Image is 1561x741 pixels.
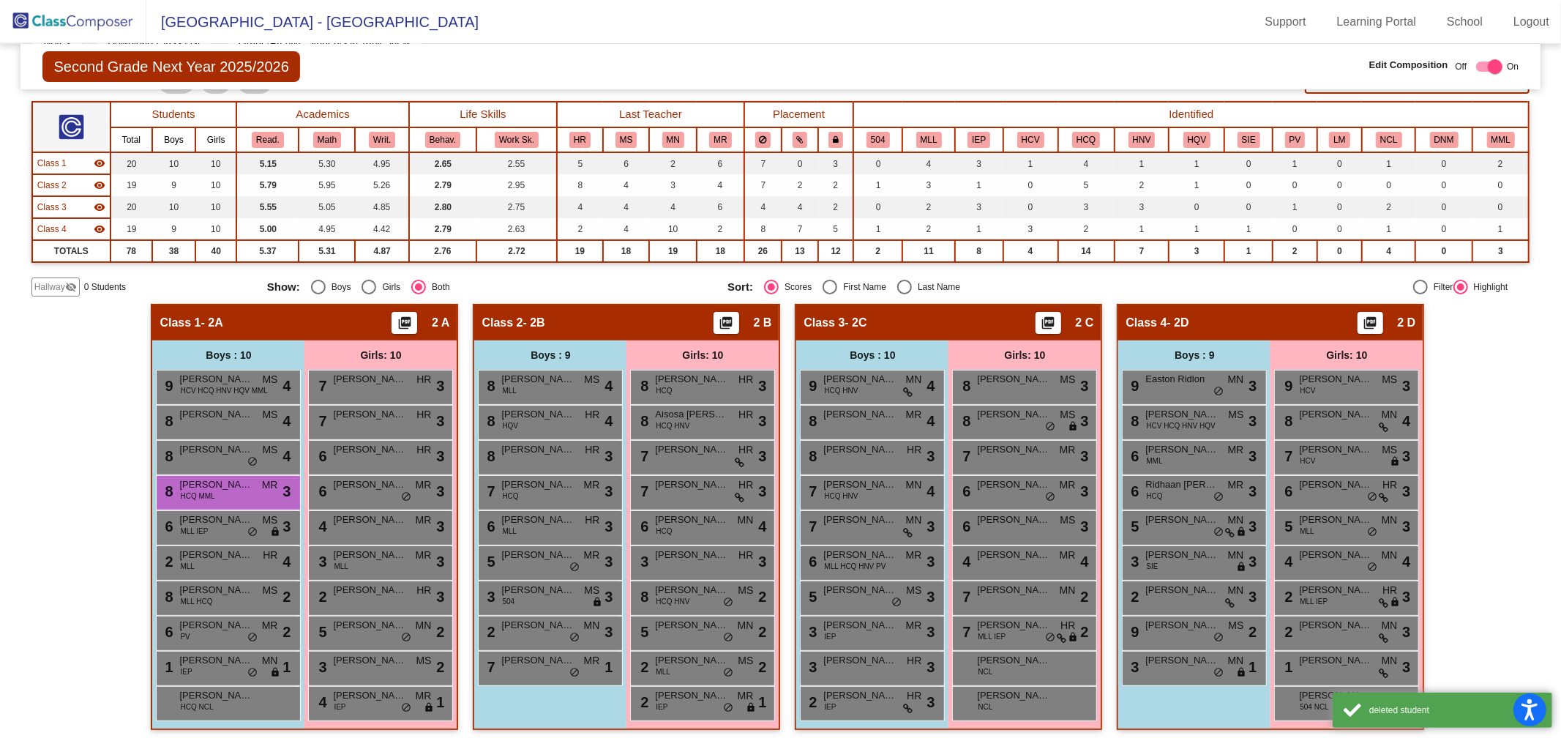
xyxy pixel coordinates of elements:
td: 10 [152,196,195,218]
span: 9 [805,378,817,394]
td: 5 [1058,174,1115,196]
td: 2 B - 2B [32,174,111,196]
td: 5.00 [236,218,299,240]
td: 5.37 [236,240,299,262]
td: 0 [1415,196,1472,218]
td: 1 [1224,240,1273,262]
td: 1 [853,174,902,196]
th: Minnie Singh [603,127,650,152]
td: 2 [1273,240,1317,262]
td: 2.75 [476,196,557,218]
th: Life Skills [409,102,557,127]
div: Boys [326,280,351,294]
a: Learning Portal [1325,10,1429,34]
span: MS [262,372,277,387]
td: 14 [1058,240,1115,262]
mat-icon: visibility_off [65,281,77,293]
td: 2 [1472,152,1529,174]
td: 5.31 [299,240,355,262]
span: 3 [1080,375,1088,397]
td: 0 [853,152,902,174]
td: 1 [1115,218,1169,240]
td: 2 A - 2A [32,152,111,174]
td: 0 [1317,240,1363,262]
span: - 2B [523,316,545,330]
span: Show: [267,280,300,294]
button: HR [569,132,591,148]
span: Sort: [727,280,753,294]
mat-radio-group: Select an option [727,280,1177,294]
td: 2 [1115,174,1169,196]
th: Placement [744,102,854,127]
div: Girls: 10 [304,340,457,370]
span: [PERSON_NAME] [501,372,574,387]
span: Hallway [34,280,65,294]
button: IEP [967,132,990,148]
td: 0 [1317,218,1363,240]
td: 2 [818,174,853,196]
div: Boys : 10 [796,340,948,370]
span: Class 3 [37,201,67,214]
th: Girls [195,127,236,152]
span: 3 [758,375,766,397]
div: Both [426,280,450,294]
td: 5.55 [236,196,299,218]
span: 2 A [432,316,449,330]
td: 3 [1115,196,1169,218]
td: 4.85 [355,196,409,218]
span: do_not_disturb_alt [1213,386,1224,398]
td: 3 [902,174,955,196]
span: Edit Composition [1369,58,1448,72]
td: 0 [1317,174,1363,196]
span: HR [416,407,431,422]
button: MS [615,132,637,148]
div: Filter [1428,280,1453,294]
mat-radio-group: Select an option [267,280,716,294]
th: Hi Cap - Non-Verbal Qualification [1115,127,1169,152]
td: 18 [603,240,650,262]
td: 2 [902,196,955,218]
td: 2.95 [476,174,557,196]
td: 5.30 [299,152,355,174]
mat-icon: visibility [94,201,105,213]
td: 4 [603,196,650,218]
td: 19 [111,218,152,240]
td: 1 [1472,218,1529,240]
span: HCQ HNV [824,385,858,396]
td: 0 [1415,218,1472,240]
td: 1 [1362,152,1415,174]
td: 0 [1224,196,1273,218]
td: 10 [195,218,236,240]
mat-icon: visibility [94,223,105,235]
td: 2 [1362,196,1415,218]
td: 2 [853,240,902,262]
span: [PERSON_NAME] [179,372,252,387]
span: [PERSON_NAME] [333,372,406,387]
td: 1 [1273,196,1317,218]
td: 6 [697,152,744,174]
td: 2 [697,218,744,240]
td: 2.55 [476,152,557,174]
td: 4.95 [299,218,355,240]
td: 0 [1003,174,1058,196]
th: Last Teacher [557,102,744,127]
th: New to CLE [1362,127,1415,152]
span: Class 1 [37,157,67,170]
span: [PERSON_NAME] [179,407,252,422]
button: Print Students Details [714,312,739,334]
span: MN [906,372,922,387]
td: 0 [1317,196,1363,218]
td: 0 [1362,174,1415,196]
td: 26 [744,240,782,262]
span: 7 [315,378,326,394]
span: 4 [282,375,291,397]
span: Class 4 [1126,316,1167,330]
span: [PERSON_NAME] [501,407,574,422]
td: 20 [111,196,152,218]
button: Behav. [425,132,460,148]
button: HNV [1128,132,1156,148]
td: 8 [744,218,782,240]
td: 0 [782,152,818,174]
td: 3 [1169,240,1224,262]
td: 3 [1472,240,1529,262]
